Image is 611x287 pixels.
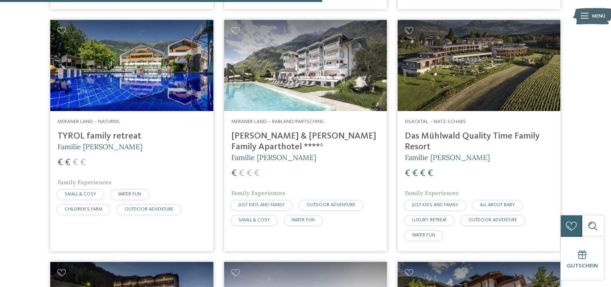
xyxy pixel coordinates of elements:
[238,203,285,207] span: JUST KIDS AND FAMILY
[57,119,120,124] span: Meraner Land – Naturns
[420,169,426,178] span: €
[224,20,387,111] img: Familienhotels gesucht? Hier findet ihr die besten!
[405,169,410,178] span: €
[57,131,206,142] h4: TYROL family retreat
[480,203,515,207] span: ALL ABOUT BABY
[231,189,285,197] span: Family Experiences
[412,169,418,178] span: €
[231,169,237,178] span: €
[405,153,490,162] span: Familie [PERSON_NAME]
[80,158,86,168] span: €
[118,192,141,197] span: WATER FUN
[412,218,447,223] span: LUXURY RETREAT
[65,192,96,197] span: SMALL & COSY
[73,158,78,168] span: €
[412,233,435,238] span: WATER FUN
[405,119,466,124] span: Eisacktal – Natz-Schabs
[57,179,111,186] span: Family Experiences
[398,20,560,251] a: Familienhotels gesucht? Hier findet ihr die besten! Eisacktal – Natz-Schabs Das Mühlwald Quality ...
[231,131,380,152] h4: [PERSON_NAME] & [PERSON_NAME] Family Aparthotel ****ˢ
[405,131,553,152] h4: Das Mühlwald Quality Time Family Resort
[231,119,324,124] span: Meraner Land – Rabland/Partschins
[231,153,316,162] span: Familie [PERSON_NAME]
[561,237,604,280] a: Gutschein
[398,20,560,111] img: Familienhotels gesucht? Hier findet ihr die besten!
[254,169,260,178] span: €
[238,218,270,223] span: SMALL & COSY
[65,207,102,212] span: CHILDREN’S FARM
[50,20,213,111] img: Familien Wellness Residence Tyrol ****
[57,158,63,168] span: €
[292,218,315,223] span: WATER FUN
[50,20,213,251] a: Familienhotels gesucht? Hier findet ihr die besten! Meraner Land – Naturns TYROL family retreat F...
[567,263,598,269] span: Gutschein
[224,20,387,251] a: Familienhotels gesucht? Hier findet ihr die besten! Meraner Land – Rabland/Partschins [PERSON_NAM...
[428,169,433,178] span: €
[405,189,459,197] span: Family Experiences
[412,203,458,207] span: JUST KIDS AND FAMILY
[306,203,355,207] span: OUTDOOR ADVENTURE
[239,169,244,178] span: €
[246,169,252,178] span: €
[124,207,173,212] span: OUTDOOR ADVENTURE
[57,142,142,151] span: Familie [PERSON_NAME]
[468,218,517,223] span: OUTDOOR ADVENTURE
[65,158,71,168] span: €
